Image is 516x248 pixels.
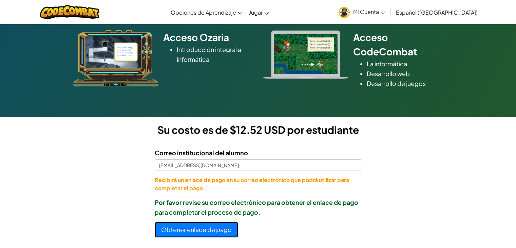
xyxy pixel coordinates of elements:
[367,69,443,78] li: Desarrollo web
[155,197,361,217] p: Por favor revise su correo electrónico para obtener el enlace de pago para completar el proceso d...
[177,45,253,64] li: Introducción integral a informática
[367,59,443,69] li: La informática
[335,1,388,23] a: Mi Cuenta
[353,8,385,15] span: Mi Cuenta
[73,30,158,87] img: ozaria_acodus.png
[393,3,481,21] a: Español ([GEOGRAPHIC_DATA])
[246,3,272,21] a: Jugar
[263,30,348,79] img: type_real_code.png
[171,9,236,16] span: Opciones de Aprendizaje
[155,222,238,237] button: Obtener enlace de pago
[353,30,443,59] h2: Acceso CodeCombat
[155,148,248,158] label: Correo institucional del alumno
[163,30,253,45] h2: Acceso Ozaria
[396,9,478,16] span: Español ([GEOGRAPHIC_DATA])
[339,7,350,18] img: avatar
[367,78,443,88] li: Desarrollo de juegos
[155,176,361,192] p: Recibirá un enlace de pago en su correo electrónico que podrá utilizar para completar el pago.
[40,5,99,19] img: CodeCombat logo
[249,9,263,16] span: Jugar
[167,3,246,21] a: Opciones de Aprendizaje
